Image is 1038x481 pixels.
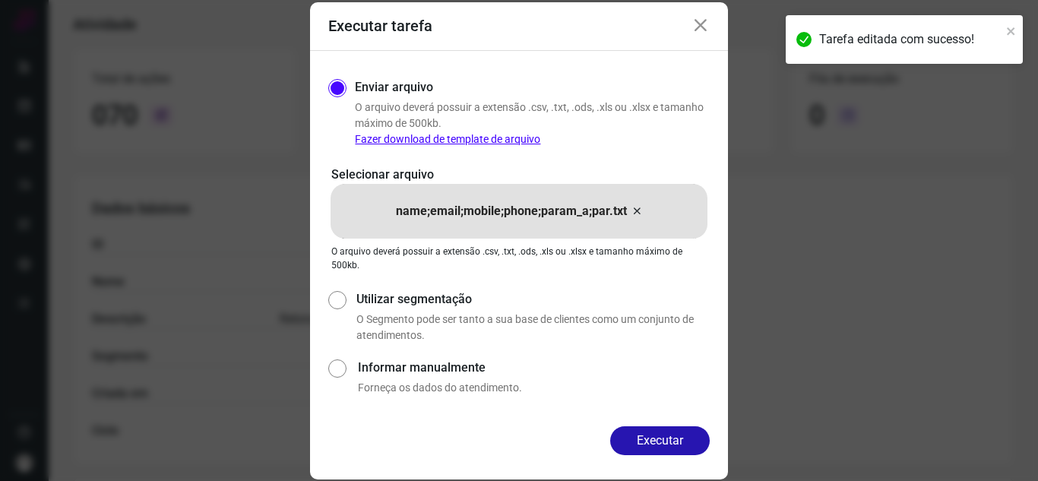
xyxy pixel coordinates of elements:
p: Forneça os dados do atendimento. [358,380,710,396]
button: Executar [610,426,710,455]
p: O arquivo deverá possuir a extensão .csv, .txt, .ods, .xls ou .xlsx e tamanho máximo de 500kb. [355,100,710,147]
h3: Executar tarefa [328,17,432,35]
p: Selecionar arquivo [331,166,707,184]
label: Informar manualmente [358,359,710,377]
label: Utilizar segmentação [356,290,710,309]
a: Fazer download de template de arquivo [355,133,540,145]
button: close [1006,21,1017,40]
p: O Segmento pode ser tanto a sua base de clientes como um conjunto de atendimentos. [356,312,710,343]
p: O arquivo deverá possuir a extensão .csv, .txt, .ods, .xls ou .xlsx e tamanho máximo de 500kb. [331,245,707,272]
label: Enviar arquivo [355,78,433,97]
div: Tarefa editada com sucesso! [819,30,1002,49]
p: name;email;mobile;phone;param_a;par.txt [396,202,627,220]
